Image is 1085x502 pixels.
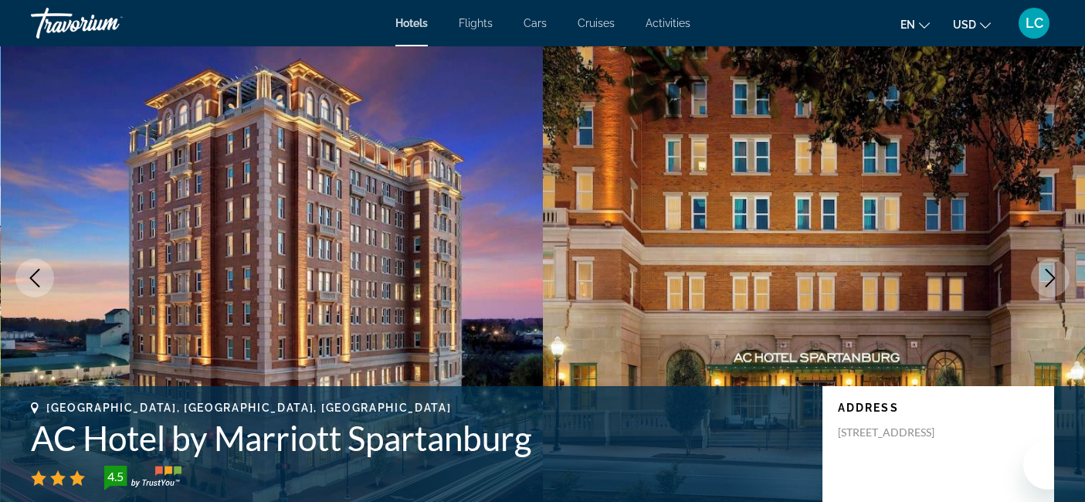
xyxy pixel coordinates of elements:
button: User Menu [1014,7,1054,39]
span: USD [953,19,976,31]
a: Activities [646,17,690,29]
h1: AC Hotel by Marriott Spartanburg [31,418,807,458]
a: Cruises [578,17,615,29]
p: Address [838,402,1039,414]
span: en [900,19,915,31]
iframe: Button to launch messaging window [1023,440,1073,490]
a: Travorium [31,3,185,43]
p: [STREET_ADDRESS] [838,426,961,439]
button: Next image [1031,259,1070,297]
button: Change language [900,13,930,36]
a: Hotels [395,17,428,29]
button: Change currency [953,13,991,36]
div: 4.5 [100,467,131,486]
span: LC [1026,15,1043,31]
a: Cars [524,17,547,29]
img: trustyou-badge-hor.svg [104,466,181,490]
button: Previous image [15,259,54,297]
a: Flights [459,17,493,29]
span: [GEOGRAPHIC_DATA], [GEOGRAPHIC_DATA], [GEOGRAPHIC_DATA] [46,402,451,414]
